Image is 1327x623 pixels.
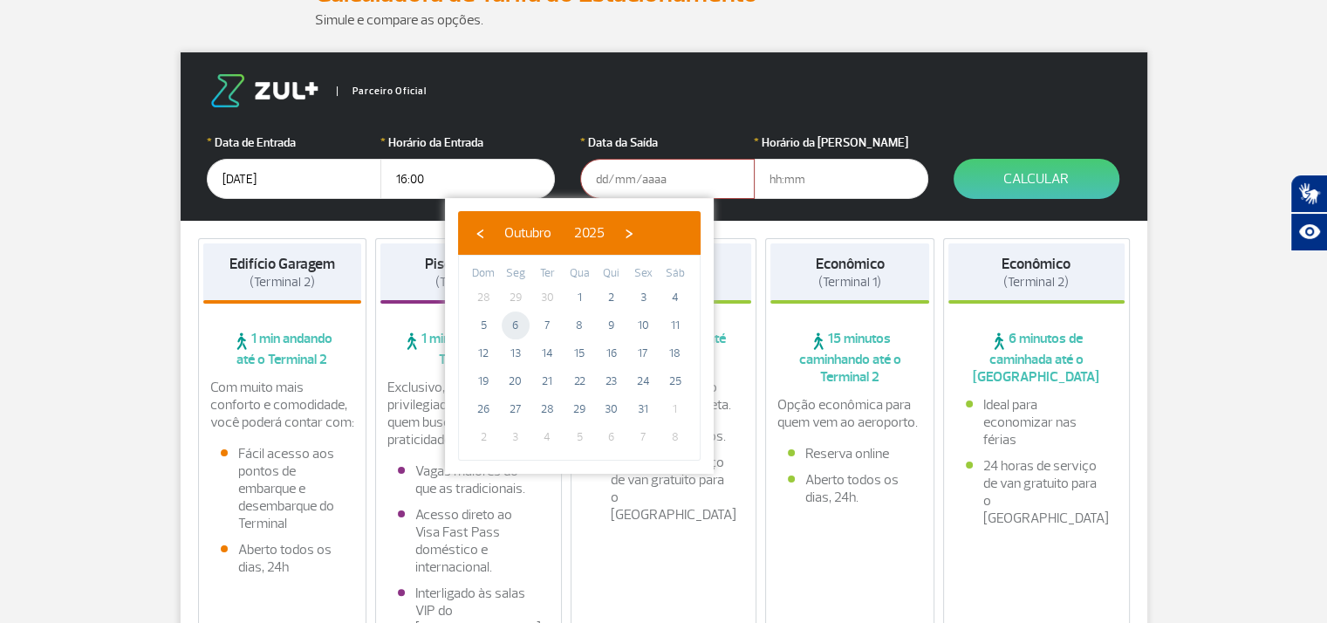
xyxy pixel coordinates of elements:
[502,423,530,451] span: 3
[435,274,501,291] span: (Terminal 2)
[380,330,557,368] span: 1 min andando até o Terminal 2
[629,311,657,339] span: 10
[533,311,561,339] span: 7
[948,330,1125,386] span: 6 minutos de caminhada até o [GEOGRAPHIC_DATA]
[502,311,530,339] span: 6
[469,367,497,395] span: 19
[565,423,593,451] span: 5
[425,255,511,273] strong: Piso Premium
[469,339,497,367] span: 12
[502,367,530,395] span: 20
[754,133,928,152] label: Horário da [PERSON_NAME]
[445,198,714,474] bs-datepicker-container: calendar
[629,367,657,395] span: 24
[221,445,345,532] li: Fácil acesso aos pontos de embarque e desembarque do Terminal
[788,445,912,462] li: Reserva online
[565,395,593,423] span: 29
[387,379,550,448] p: Exclusivo, com localização privilegiada e ideal para quem busca conforto e praticidade.
[502,395,530,423] span: 27
[533,395,561,423] span: 28
[661,339,689,367] span: 18
[207,74,322,107] img: logo-zul.png
[754,159,928,199] input: hh:mm
[337,86,427,96] span: Parceiro Oficial
[565,367,593,395] span: 22
[770,330,929,386] span: 15 minutos caminhando até o Terminal 2
[598,284,626,311] span: 2
[380,159,555,199] input: hh:mm
[629,395,657,423] span: 31
[533,423,561,451] span: 4
[250,274,315,291] span: (Terminal 2)
[565,284,593,311] span: 1
[504,224,551,242] span: Outubro
[502,284,530,311] span: 29
[565,339,593,367] span: 15
[468,264,500,284] th: weekday
[661,284,689,311] span: 4
[661,311,689,339] span: 11
[531,264,564,284] th: weekday
[469,311,497,339] span: 5
[500,264,532,284] th: weekday
[229,255,335,273] strong: Edifício Garagem
[616,220,642,246] button: ›
[629,284,657,311] span: 3
[207,133,381,152] label: Data de Entrada
[816,255,885,273] strong: Econômico
[574,224,605,242] span: 2025
[598,311,626,339] span: 9
[533,284,561,311] span: 30
[221,541,345,576] li: Aberto todos os dias, 24h
[469,423,497,451] span: 2
[661,395,689,423] span: 1
[598,423,626,451] span: 6
[1290,175,1327,213] button: Abrir tradutor de língua de sinais.
[954,159,1119,199] button: Calcular
[788,471,912,506] li: Aberto todos os dias, 24h.
[207,159,381,199] input: dd/mm/aaaa
[598,339,626,367] span: 16
[564,264,596,284] th: weekday
[629,339,657,367] span: 17
[595,264,627,284] th: weekday
[580,159,755,199] input: dd/mm/aaaa
[966,396,1107,448] li: Ideal para economizar nas férias
[467,220,493,246] button: ‹
[1290,175,1327,251] div: Plugin de acessibilidade da Hand Talk.
[627,264,660,284] th: weekday
[593,454,735,524] li: 24 horas de serviço de van gratuito para o [GEOGRAPHIC_DATA]
[966,457,1107,527] li: 24 horas de serviço de van gratuito para o [GEOGRAPHIC_DATA]
[563,220,616,246] button: 2025
[1290,213,1327,251] button: Abrir recursos assistivos.
[533,367,561,395] span: 21
[580,133,755,152] label: Data da Saída
[203,330,362,368] span: 1 min andando até o Terminal 2
[467,222,642,239] bs-datepicker-navigation-view: ​ ​ ​
[659,264,691,284] th: weekday
[1002,255,1070,273] strong: Econômico
[380,133,555,152] label: Horário da Entrada
[210,379,355,431] p: Com muito mais conforto e comodidade, você poderá contar com:
[818,274,881,291] span: (Terminal 1)
[398,462,539,497] li: Vagas maiores do que as tradicionais.
[502,339,530,367] span: 13
[598,395,626,423] span: 30
[469,284,497,311] span: 28
[661,367,689,395] span: 25
[398,506,539,576] li: Acesso direto ao Visa Fast Pass doméstico e internacional.
[469,395,497,423] span: 26
[777,396,922,431] p: Opção econômica para quem vem ao aeroporto.
[493,220,563,246] button: Outubro
[533,339,561,367] span: 14
[661,423,689,451] span: 8
[315,10,1013,31] p: Simule e compare as opções.
[1003,274,1069,291] span: (Terminal 2)
[629,423,657,451] span: 7
[598,367,626,395] span: 23
[565,311,593,339] span: 8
